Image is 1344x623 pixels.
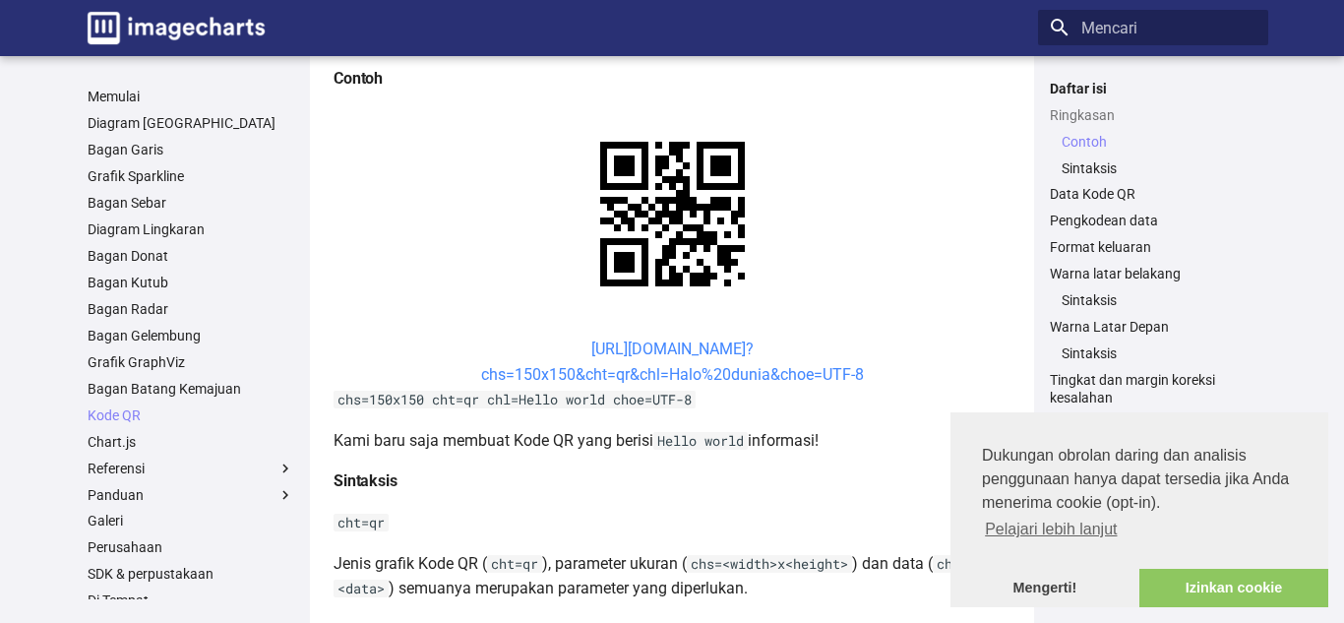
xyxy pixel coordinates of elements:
a: Memulai [88,88,294,105]
a: Galeri [88,512,294,530]
a: Kode QR [88,406,294,424]
font: Mengerti! [1013,580,1077,595]
a: Bagan Donat [88,247,294,265]
font: Bagan Gelembung [88,328,201,343]
font: Dukungan obrolan daring dan analisis penggunaan hanya dapat tersedia jika Anda menerima cookie (o... [982,447,1289,511]
font: Grafik Sparkline [88,168,184,184]
img: bagan [566,107,779,321]
font: ), parameter ukuran ( [542,554,687,573]
a: Contoh [1062,133,1256,151]
font: Bagan Donat [88,248,168,264]
code: Hello world [653,432,748,450]
a: Ringkasan [1050,106,1256,124]
a: Bagan Batang Kemajuan [88,380,294,398]
font: Warna latar belakang [1050,266,1181,281]
a: Di Tempat [88,592,294,609]
font: Memulai [88,89,140,104]
font: Diagram Lingkaran [88,221,205,237]
a: Dokumentasi Bagan Gambar [80,4,273,52]
font: Bagan Radar [88,301,168,317]
font: Kami baru saja membuat Kode QR yang berisi [334,431,653,450]
a: pelajari lebih lanjut tentang cookie [982,515,1121,544]
a: abaikan pesan cookie [950,569,1139,608]
font: Sintaksis [1062,292,1117,308]
a: izinkan cookie [1139,569,1328,608]
font: Warna Latar Depan [1050,319,1169,335]
div: persetujuan cookie [950,412,1328,607]
font: Grafik GraphViz [88,354,185,370]
font: Pelajari lebih lanjut [985,521,1117,537]
a: Grafik GraphViz [88,353,294,371]
nav: Warna Latar Depan [1050,344,1256,362]
font: Bagan Kutub [88,275,168,290]
a: Bagan Sebar [88,194,294,212]
font: [URL][DOMAIN_NAME]? [591,340,754,358]
font: Bagan Sebar [88,195,166,211]
a: Data Kode QR [1050,185,1256,203]
font: Bagan Batang Kemajuan [88,381,241,397]
a: Bagan Kutub [88,274,294,291]
font: Panduan [88,487,144,503]
a: Pengkodean data [1050,212,1256,229]
font: ) semuanya merupakan parameter yang diperlukan. [389,579,748,597]
font: informasi! [748,431,819,450]
font: Jenis grafik Kode QR ( [334,554,487,573]
font: Tingkat dan margin koreksi kesalahan [1050,372,1215,405]
a: Chart.js [88,433,294,451]
a: SDK & perpustakaan [88,565,294,583]
font: chs=150x150&cht=qr&chl=Halo%20dunia&choe=UTF-8 [481,365,864,384]
font: Chart.js [88,434,136,450]
font: Kode QR [88,407,141,423]
code: cht=qr [487,555,542,573]
font: Daftar isi [1050,81,1107,96]
a: Sintaksis [1062,344,1256,362]
a: Tingkat dan margin koreksi kesalahan [1050,371,1256,406]
nav: Daftar isi [1038,80,1268,407]
font: Bagan Garis [88,142,163,157]
code: cht=qr [334,514,389,531]
font: Referensi [88,461,145,476]
font: Sintaksis [334,471,397,490]
a: Grafik Sparkline [88,167,294,185]
font: Galeri [88,513,123,529]
font: SDK & perpustakaan [88,566,214,582]
font: Data Kode QR [1050,186,1135,202]
a: Bagan Gelembung [88,327,294,344]
font: Ringkasan [1050,107,1115,123]
a: Perusahaan [88,538,294,556]
a: Format keluaran [1050,238,1256,256]
font: ) dan data ( [852,554,933,573]
font: Perusahaan [88,539,162,555]
code: chs=<width>x<height> [687,555,852,573]
font: Contoh [334,69,383,88]
a: Bagan Radar [88,300,294,318]
a: Warna latar belakang [1050,265,1256,282]
a: Bagan Garis [88,141,294,158]
a: Sintaksis [1062,291,1256,309]
font: Pengkodean data [1050,213,1158,228]
a: Diagram Lingkaran [88,220,294,238]
input: Mencari [1038,10,1268,45]
font: Sintaksis [1062,160,1117,176]
font: Izinkan cookie [1186,580,1282,595]
a: [URL][DOMAIN_NAME]?chs=150x150&cht=qr&chl=Halo%20dunia&choe=UTF-8 [481,340,864,384]
code: chs=150x150 cht=qr chl=Hello world choe=UTF-8 [334,391,696,408]
font: Diagram [GEOGRAPHIC_DATA] [88,115,275,131]
a: Sintaksis [1062,159,1256,177]
a: Diagram [GEOGRAPHIC_DATA] [88,114,294,132]
font: Format keluaran [1050,239,1151,255]
font: Di Tempat [88,592,149,608]
nav: Ringkasan [1050,133,1256,177]
img: logo [88,12,265,44]
nav: Warna latar belakang [1050,291,1256,309]
a: Warna Latar Depan [1050,318,1256,336]
font: Contoh [1062,134,1107,150]
font: Sintaksis [1062,345,1117,361]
